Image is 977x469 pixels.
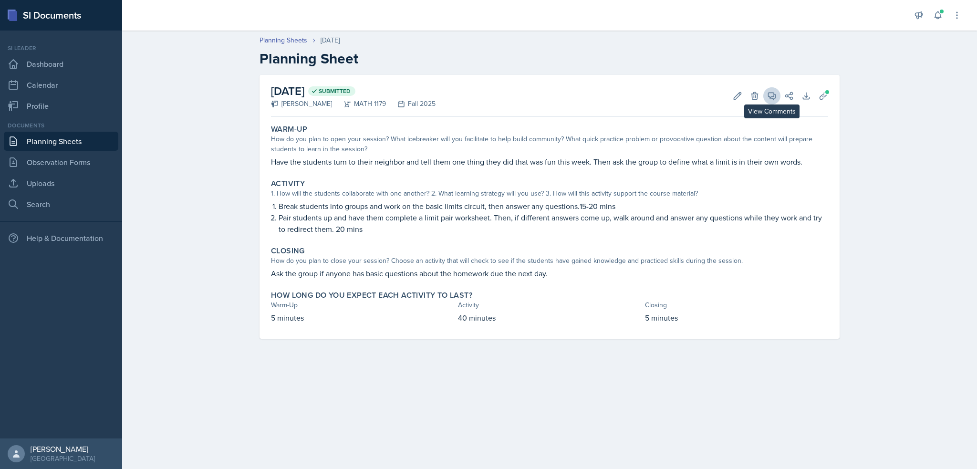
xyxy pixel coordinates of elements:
p: 40 minutes [458,312,641,323]
div: Activity [458,300,641,310]
p: 5 minutes [271,312,454,323]
p: Have the students turn to their neighbor and tell them one thing they did that was fun this week.... [271,156,828,167]
label: How long do you expect each activity to last? [271,291,472,300]
p: Break students into groups and work on the basic limits circuit, then answer any questions.15-20 ... [279,200,828,212]
div: How do you plan to close your session? Choose an activity that will check to see if the students ... [271,256,828,266]
a: Dashboard [4,54,118,73]
a: Planning Sheets [4,132,118,151]
div: MATH 1179 [332,99,386,109]
a: Profile [4,96,118,115]
div: 1. How will the students collaborate with one another? 2. What learning strategy will you use? 3.... [271,188,828,198]
div: [PERSON_NAME] [31,444,95,454]
div: How do you plan to open your session? What icebreaker will you facilitate to help build community... [271,134,828,154]
a: Planning Sheets [260,35,307,45]
div: Closing [645,300,828,310]
h2: [DATE] [271,83,436,100]
div: Help & Documentation [4,229,118,248]
label: Activity [271,179,305,188]
label: Warm-Up [271,125,308,134]
a: Uploads [4,174,118,193]
div: [GEOGRAPHIC_DATA] [31,454,95,463]
div: [PERSON_NAME] [271,99,332,109]
div: [DATE] [321,35,340,45]
h2: Planning Sheet [260,50,840,67]
p: Ask the group if anyone has basic questions about the homework due the next day. [271,268,828,279]
p: 5 minutes [645,312,828,323]
span: Submitted [319,87,351,95]
p: Pair students up and have them complete a limit pair worksheet. Then, if different answers come u... [279,212,828,235]
a: Search [4,195,118,214]
label: Closing [271,246,305,256]
a: Calendar [4,75,118,94]
a: Observation Forms [4,153,118,172]
div: Warm-Up [271,300,454,310]
div: Si leader [4,44,118,52]
div: Documents [4,121,118,130]
button: View Comments [763,87,780,104]
div: Fall 2025 [386,99,436,109]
